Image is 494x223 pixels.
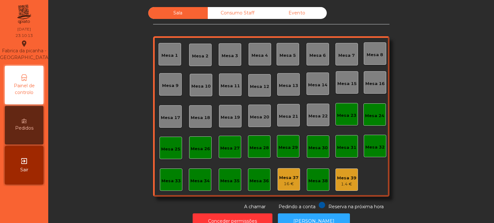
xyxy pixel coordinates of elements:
[367,52,383,58] div: Mesa 8
[308,82,327,88] div: Mesa 14
[191,83,211,90] div: Mesa 10
[220,145,240,151] div: Mesa 27
[162,82,178,89] div: Mesa 9
[250,83,269,90] div: Mesa 12
[161,115,180,121] div: Mesa 17
[161,178,181,184] div: Mesa 33
[337,144,356,151] div: Mesa 31
[222,53,238,59] div: Mesa 3
[191,146,210,152] div: Mesa 26
[220,178,240,184] div: Mesa 35
[191,115,210,121] div: Mesa 18
[365,144,385,150] div: Mesa 32
[161,52,178,59] div: Mesa 1
[337,181,356,187] div: 1.4 €
[221,114,240,121] div: Mesa 19
[337,112,356,119] div: Mesa 23
[309,52,326,59] div: Mesa 6
[148,7,208,19] div: Sala
[279,52,296,59] div: Mesa 5
[279,181,298,187] div: 16 €
[15,33,33,39] div: 23:10:13
[308,113,328,119] div: Mesa 22
[20,157,28,165] i: exit_to_app
[279,113,298,120] div: Mesa 21
[20,40,28,47] i: location_on
[365,113,384,119] div: Mesa 24
[221,83,240,89] div: Mesa 11
[365,81,385,87] div: Mesa 16
[279,204,316,210] span: Pedindo a conta
[308,145,328,151] div: Mesa 30
[279,175,298,181] div: Mesa 37
[15,125,33,132] span: Pedidos
[192,53,208,59] div: Mesa 2
[6,82,42,96] span: Painel de controlo
[308,178,328,184] div: Mesa 38
[190,178,210,184] div: Mesa 34
[279,82,298,89] div: Mesa 13
[250,114,269,120] div: Mesa 20
[267,7,327,19] div: Evento
[161,146,180,152] div: Mesa 25
[279,144,298,151] div: Mesa 29
[208,7,267,19] div: Consumo Staff
[17,26,31,32] div: [DATE]
[337,175,356,181] div: Mesa 39
[16,3,32,26] img: qpiato
[338,52,355,59] div: Mesa 7
[328,204,384,210] span: Reserva na próxima hora
[20,167,28,173] span: Sair
[250,178,269,184] div: Mesa 36
[244,204,266,210] span: A chamar
[252,52,268,59] div: Mesa 4
[337,81,357,87] div: Mesa 15
[250,145,269,151] div: Mesa 28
